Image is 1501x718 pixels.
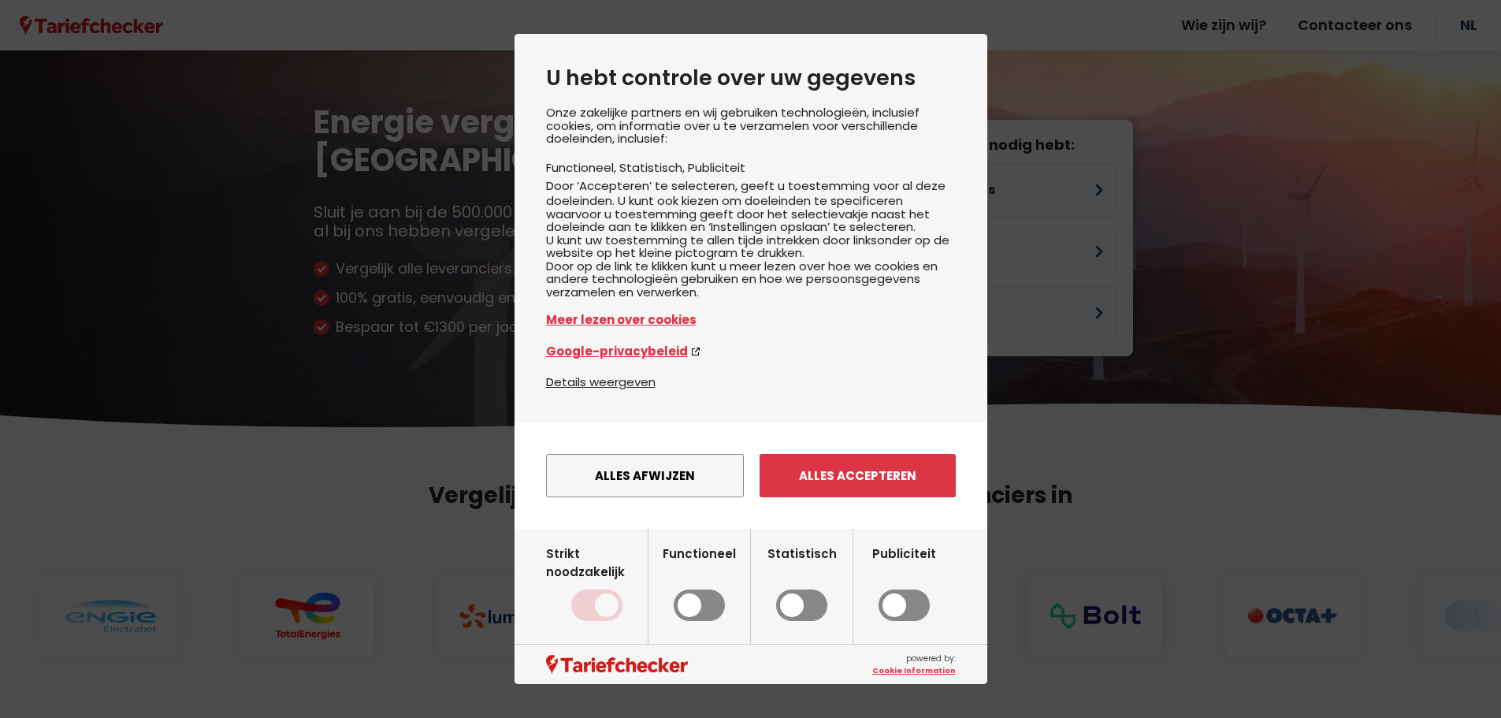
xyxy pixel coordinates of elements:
label: Strikt noodzakelijk [546,545,648,622]
a: Google-privacybeleid [546,342,956,360]
label: Functioneel [663,545,736,622]
li: Publiciteit [688,159,745,176]
li: Statistisch [619,159,688,176]
div: menu [515,422,987,529]
span: powered by: [872,653,956,676]
a: Cookie Information [872,665,956,676]
button: Details weergeven [546,373,656,391]
img: logo [546,655,688,675]
label: Statistisch [767,545,837,622]
button: Alles afwijzen [546,454,744,497]
h2: U hebt controle over uw gegevens [546,65,956,91]
label: Publiciteit [872,545,936,622]
a: Meer lezen over cookies [546,311,956,329]
button: Alles accepteren [760,454,956,497]
div: Onze zakelijke partners en wij gebruiken technologieën, inclusief cookies, om informatie over u t... [546,106,956,373]
li: Functioneel [546,159,619,176]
